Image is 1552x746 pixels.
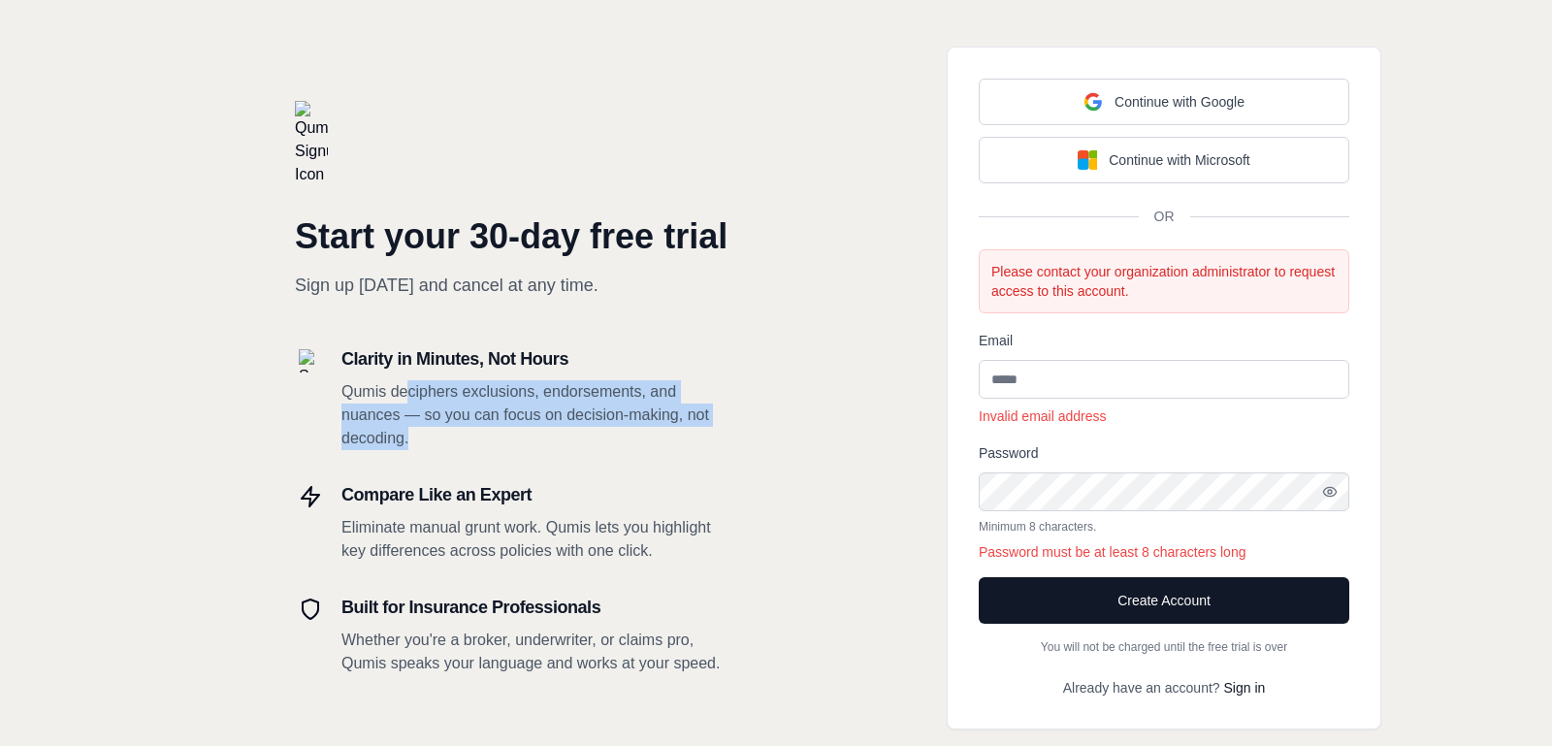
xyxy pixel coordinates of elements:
div: Continue with Microsoft [1078,150,1250,170]
p: Password must be at least 8 characters long [979,542,1349,562]
h3: Compare Like an Expert [341,481,729,508]
p: You will not be charged until the free trial is over [979,639,1349,655]
p: Eliminate manual grunt work. Qumis lets you highlight key differences across policies with one cl... [341,516,729,563]
button: Continue with Microsoft [979,137,1349,183]
label: Password [979,445,1038,461]
h1: Start your 30-day free trial [295,217,729,256]
p: Please contact your organization administrator to request access to this account. [991,262,1337,301]
a: Sign in [1223,680,1265,696]
p: Already have an account? [979,678,1349,697]
p: Invalid email address [979,406,1349,426]
button: Create Account [979,577,1349,624]
h3: Built for Insurance Professionals [341,594,729,621]
img: Qumis Signup Icon [295,101,328,186]
div: Continue with Google [1083,92,1245,112]
p: Minimum 8 characters. [979,519,1349,535]
p: Whether you're a broker, underwriter, or claims pro, Qumis speaks your language and works at your... [341,629,729,675]
p: Qumis deciphers exclusions, endorsements, and nuances — so you can focus on decision-making, not ... [341,380,729,450]
h3: Clarity in Minutes, Not Hours [341,345,729,373]
label: Email [979,333,1013,348]
button: Continue with Google [979,79,1349,125]
img: Search Icon [299,349,322,373]
p: Sign up [DATE] and cancel at any time. [295,272,729,299]
span: OR [1139,207,1190,226]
